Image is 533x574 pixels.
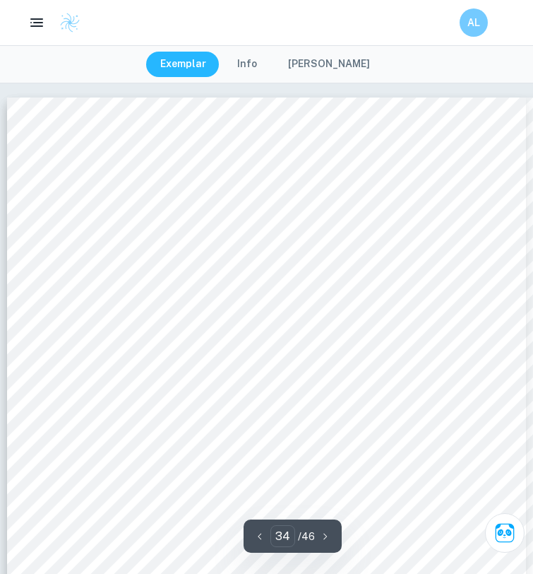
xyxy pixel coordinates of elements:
button: Exemplar [146,52,220,77]
p: / 46 [298,529,315,544]
button: Info [223,52,271,77]
a: Clastify logo [51,12,80,33]
button: [PERSON_NAME] [274,52,384,77]
img: Clastify logo [59,12,80,33]
h6: AL [466,15,482,30]
button: Ask Clai [485,513,525,553]
button: AL [460,8,488,37]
